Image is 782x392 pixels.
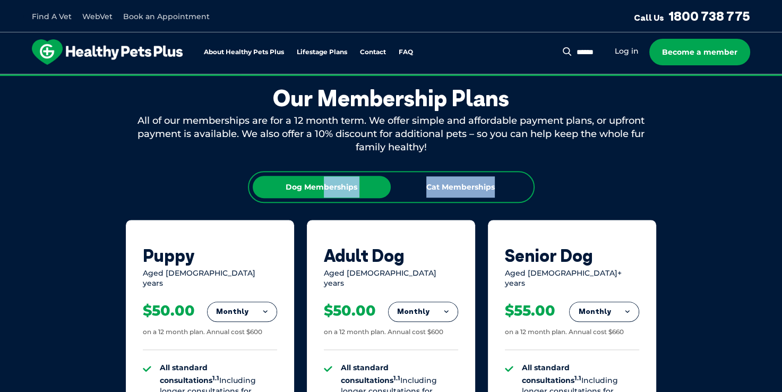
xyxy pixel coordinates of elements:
[160,363,219,385] strong: All standard consultations
[360,49,386,56] a: Contact
[208,302,277,321] button: Monthly
[341,363,400,385] strong: All standard consultations
[32,12,72,21] a: Find A Vet
[297,49,347,56] a: Lifestage Plans
[126,85,657,112] div: Our Membership Plans
[505,328,624,337] div: on a 12 month plan. Annual cost $660
[615,46,639,56] a: Log in
[634,8,750,24] a: Call Us1800 738 775
[253,176,391,198] div: Dog Memberships
[143,245,277,266] div: Puppy
[143,328,262,337] div: on a 12 month plan. Annual cost $600
[204,49,284,56] a: About Healthy Pets Plus
[505,245,639,266] div: Senior Dog
[143,268,277,289] div: Aged [DEMOGRAPHIC_DATA] years
[522,363,581,385] strong: All standard consultations
[324,268,458,289] div: Aged [DEMOGRAPHIC_DATA] years
[561,46,574,57] button: Search
[389,302,458,321] button: Monthly
[212,374,219,381] sup: 1.1
[574,374,581,381] sup: 1.1
[505,268,639,289] div: Aged [DEMOGRAPHIC_DATA]+ years
[143,302,195,320] div: $50.00
[82,12,113,21] a: WebVet
[392,176,530,198] div: Cat Memberships
[399,49,413,56] a: FAQ
[634,12,664,23] span: Call Us
[505,302,555,320] div: $55.00
[324,245,458,266] div: Adult Dog
[649,39,750,65] a: Become a member
[324,328,443,337] div: on a 12 month plan. Annual cost $600
[123,12,210,21] a: Book an Appointment
[324,302,376,320] div: $50.00
[32,39,183,65] img: hpp-logo
[570,302,639,321] button: Monthly
[193,74,589,84] span: Proactive, preventative wellness program designed to keep your pet healthier and happier for longer
[393,374,400,381] sup: 1.1
[126,114,657,155] div: All of our memberships are for a 12 month term. We offer simple and affordable payment plans, or ...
